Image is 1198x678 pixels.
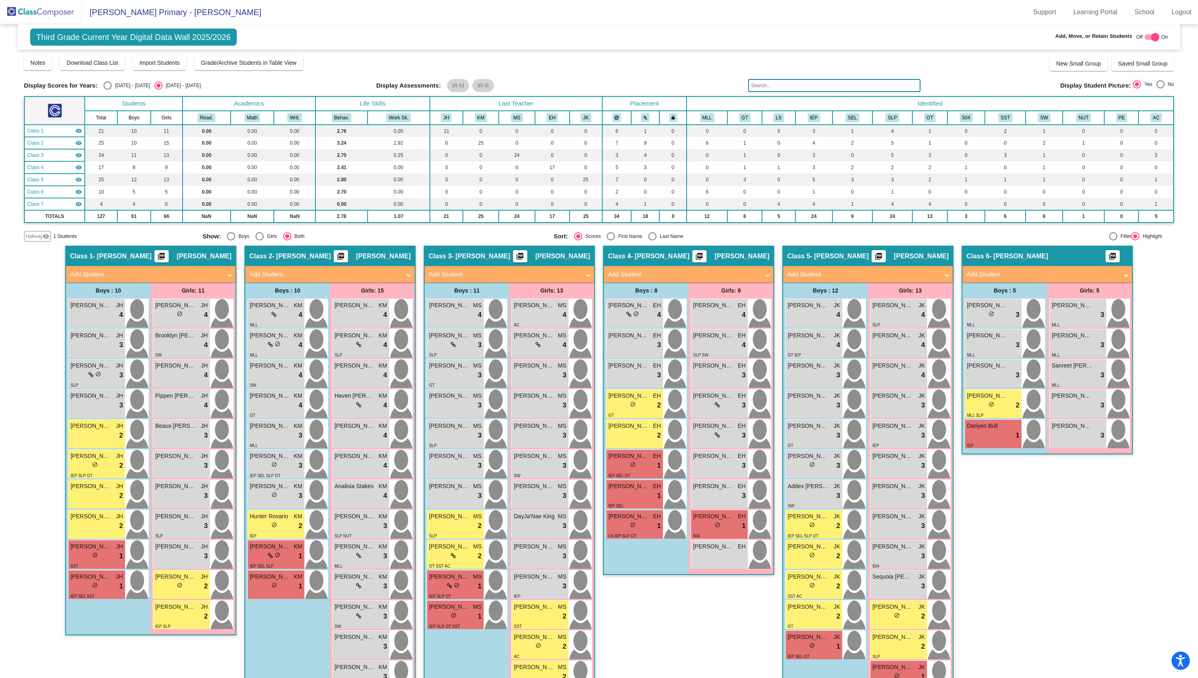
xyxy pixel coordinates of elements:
[762,149,795,161] td: 0
[748,79,921,92] input: Search...
[201,59,297,66] span: Grade/Archive Students in Table View
[315,125,367,137] td: 2.76
[631,161,659,174] td: 3
[1055,32,1132,40] span: Add, Move, or Retain Students
[24,137,85,149] td: Kaitlyn Mark - Mark
[985,111,1026,125] th: SST Referral
[570,137,602,149] td: 0
[602,186,631,198] td: 2
[117,149,151,161] td: 11
[602,125,631,137] td: 6
[1026,137,1063,149] td: 2
[912,174,947,186] td: 2
[947,161,985,174] td: 1
[1150,113,1162,122] button: AC
[631,149,659,161] td: 4
[198,113,216,122] button: Read.
[315,174,367,186] td: 2.80
[604,266,773,282] mat-expansion-panel-header: Add Student
[762,137,795,149] td: 0
[1026,186,1063,198] td: 0
[24,125,85,137] td: Julia Harris - Harris
[1050,56,1108,71] button: New Small Group
[499,149,535,161] td: 24
[912,137,947,149] td: 1
[535,111,570,125] th: Elizabeth Hanks
[315,186,367,198] td: 2.70
[783,266,953,282] mat-expansion-panel-header: Add Student
[872,174,912,186] td: 3
[874,252,883,264] mat-icon: picture_as_pdf
[499,186,535,198] td: 0
[581,113,591,122] button: JK
[687,149,727,161] td: 0
[872,149,912,161] td: 5
[872,111,912,125] th: Speech IEP
[687,125,727,137] td: 0
[631,137,659,149] td: 9
[430,174,463,186] td: 0
[795,125,832,137] td: 3
[602,137,631,149] td: 7
[31,59,46,66] span: Notes
[659,111,687,125] th: Keep with teacher
[1076,113,1091,122] button: NUT
[1104,137,1139,149] td: 0
[27,127,44,134] span: Class 1
[163,82,201,89] div: [DATE] - [DATE]
[368,161,430,174] td: 0.00
[24,55,52,70] button: Notes
[499,111,535,125] th: Michelle Schulz
[659,137,687,149] td: 0
[602,161,631,174] td: 5
[947,149,985,161] td: 0
[912,149,947,161] td: 3
[727,125,762,137] td: 0
[1104,174,1139,186] td: 0
[795,186,832,198] td: 1
[985,161,1026,174] td: 0
[1104,161,1139,174] td: 0
[947,186,985,198] td: 0
[1026,125,1063,137] td: 1
[985,125,1026,137] td: 2
[515,252,525,264] mat-icon: picture_as_pdf
[336,252,346,264] mat-icon: picture_as_pdf
[1038,113,1050,122] button: SW
[151,174,183,186] td: 13
[985,186,1026,198] td: 0
[463,125,499,137] td: 0
[1106,250,1120,262] button: Print Students Details
[183,186,231,198] td: 0.00
[75,176,82,183] mat-icon: visibility
[315,97,429,111] th: Life Skills
[1139,186,1174,198] td: 0
[117,125,151,137] td: 10
[24,186,85,198] td: No teacher - Michelle Dunlap
[60,55,125,70] button: Download Class List
[924,113,936,122] button: OT
[795,149,832,161] td: 3
[231,161,274,174] td: 0.00
[463,137,499,149] td: 25
[368,137,430,149] td: 2.92
[85,111,117,125] th: Total
[231,186,274,198] td: 0.00
[535,174,570,186] td: 0
[66,266,236,282] mat-expansion-panel-header: Add Student
[947,125,985,137] td: 0
[1139,161,1174,174] td: 0
[85,125,117,137] td: 21
[631,174,659,186] td: 0
[631,125,659,137] td: 1
[762,125,795,137] td: 0
[183,97,316,111] th: Academics
[151,137,183,149] td: 15
[499,174,535,186] td: 0
[112,82,150,89] div: [DATE] - [DATE]
[231,125,274,137] td: 0.00
[912,186,947,198] td: 0
[727,174,762,186] td: 3
[1108,252,1117,264] mat-icon: picture_as_pdf
[499,125,535,137] td: 0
